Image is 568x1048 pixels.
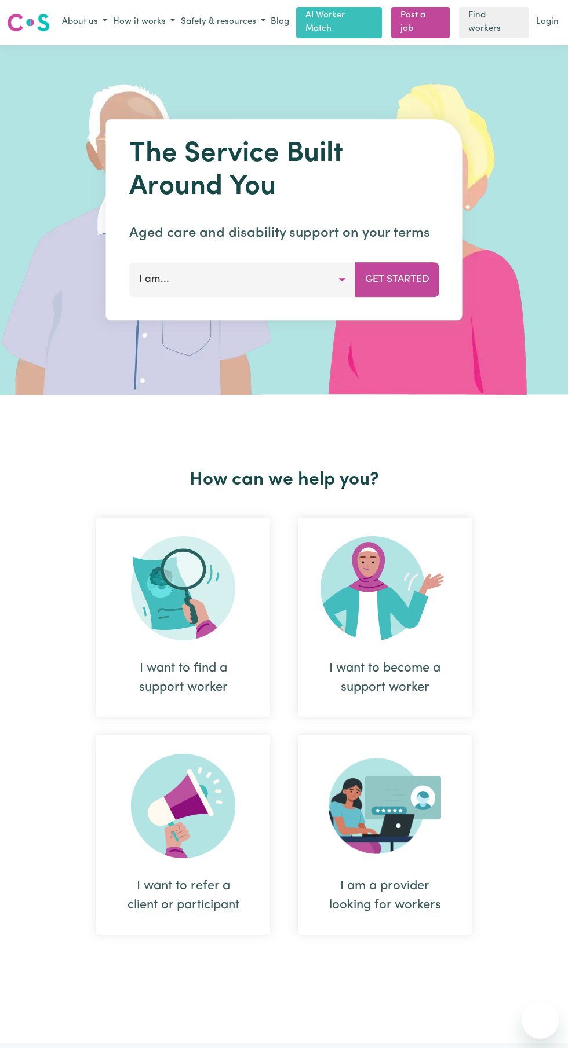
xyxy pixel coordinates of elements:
[7,12,50,33] img: Careseekers logo
[96,735,270,935] div: I want to refer a client or participant
[131,536,235,640] img: Search
[298,735,472,935] div: I am a provider looking for workers
[82,469,486,491] h2: How can we help you?
[124,877,242,915] div: I want to refer a client or participant
[124,659,242,697] div: I want to find a support worker
[522,1002,559,1039] iframe: Button to launch messaging window
[7,9,50,36] a: Careseekers logo
[321,536,449,640] img: Become Worker
[326,877,444,915] div: I am a provider looking for workers
[131,754,235,858] img: Refer
[129,138,439,204] h1: The Service Built Around You
[178,13,268,32] button: Safety & resources
[326,659,444,697] div: I want to become a support worker
[355,262,439,297] button: Get Started
[298,518,472,717] div: I want to become a support worker
[296,7,382,38] a: AI Worker Match
[59,13,110,32] button: About us
[96,518,270,717] div: I want to find a support worker
[268,13,292,31] a: Blog
[534,13,561,31] a: Login
[391,7,450,38] a: Post a job
[329,754,441,858] img: Provider
[459,7,529,38] a: Find workers
[110,13,178,32] button: How it works
[129,223,439,244] p: Aged care and disability support on your terms
[129,262,356,297] button: I am...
